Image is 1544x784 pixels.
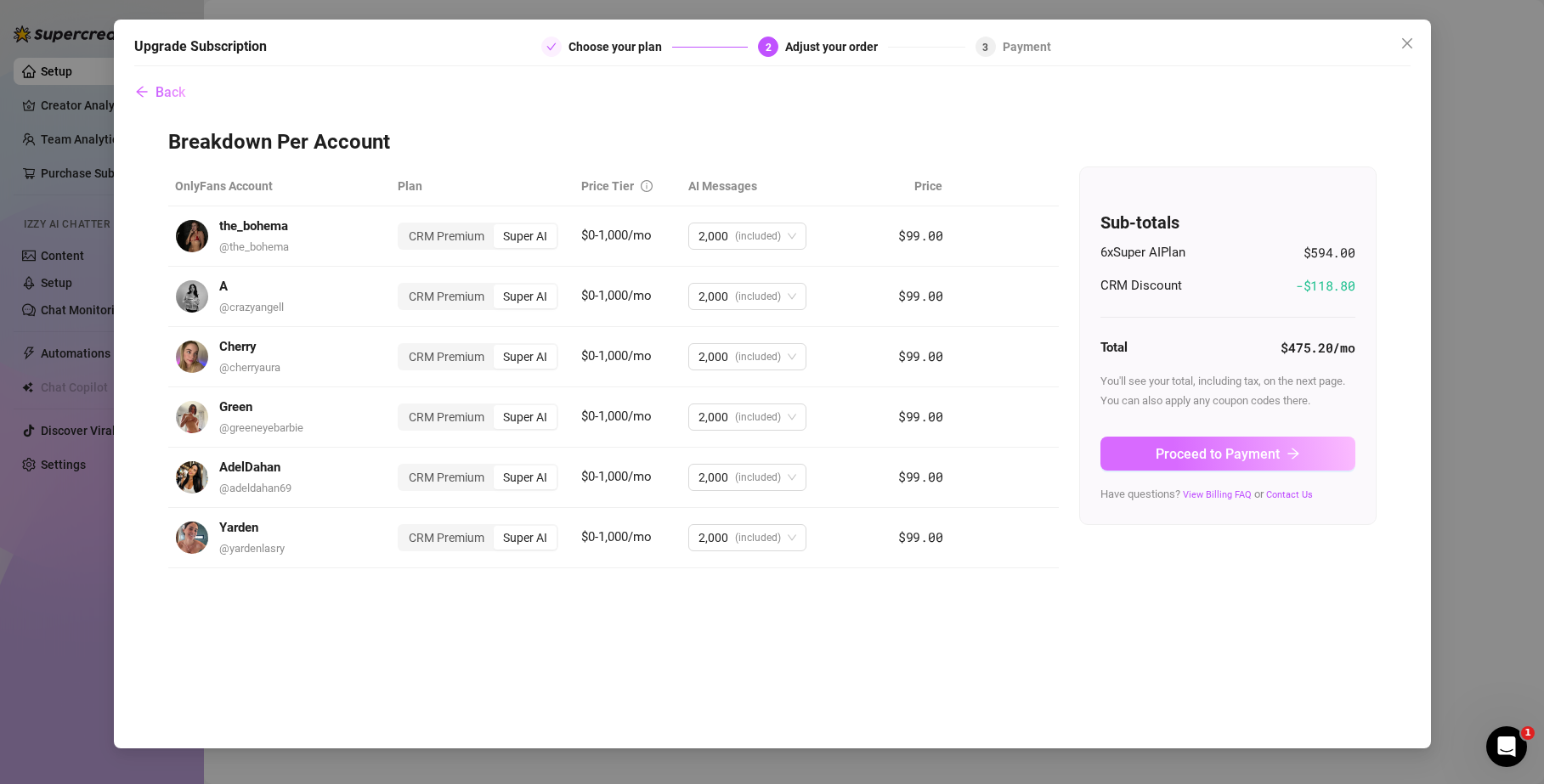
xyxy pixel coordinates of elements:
[1100,437,1355,471] button: Proceed to Paymentarrow-right
[176,401,208,433] img: avatar.jpg
[898,347,942,364] span: $99.00
[898,227,942,244] span: $99.00
[399,285,494,308] div: CRM Premium
[735,344,781,369] span: (included)
[219,361,280,374] span: @ cherryaura
[1304,243,1355,263] span: $594.00
[176,522,208,554] img: avatar.jpg
[134,75,186,109] button: Back
[398,464,558,491] div: segmented control
[735,284,781,309] span: (included)
[219,301,284,313] span: @ crazyangell
[1100,340,1128,355] strong: Total
[860,166,949,206] th: Price
[219,240,289,253] span: @ the_bohema
[698,344,728,369] span: 2,000
[156,84,185,100] span: Back
[581,348,652,364] span: $0-1,000/mo
[1100,276,1182,296] span: CRM Discount
[1183,489,1252,500] a: View Billing FAQ
[219,542,285,555] span: @ yardenlasry
[176,341,208,373] img: avatar.jpg
[546,42,557,52] span: check
[219,482,291,494] span: @ adeldahan69
[898,528,942,545] span: $99.00
[391,166,574,206] th: Plan
[494,345,557,369] div: Super AI
[581,409,652,424] span: $0-1,000/mo
[219,421,303,434] span: @ greeneyebarbie
[898,468,942,485] span: $99.00
[168,166,392,206] th: OnlyFans Account
[134,37,267,57] h5: Upgrade Subscription
[766,42,772,54] span: 2
[581,469,652,484] span: $0-1,000/mo
[698,284,728,309] span: 2,000
[494,465,557,489] div: Super AI
[398,343,558,370] div: segmented control
[219,339,257,354] strong: Cherry
[735,223,781,249] span: (included)
[735,404,781,430] span: (included)
[1266,489,1313,500] a: Contact Us
[641,180,653,192] span: info-circle
[735,465,781,490] span: (included)
[135,85,149,99] span: arrow-left
[581,288,652,303] span: $0-1,000/mo
[399,526,494,550] div: CRM Premium
[1296,276,1355,296] span: -$ 118.80
[568,37,672,57] div: Choose your plan
[176,220,208,252] img: avatar.jpg
[494,224,557,248] div: Super AI
[698,465,728,490] span: 2,000
[1394,30,1421,57] button: Close
[398,283,558,310] div: segmented control
[398,524,558,551] div: segmented control
[1287,447,1300,460] span: arrow-right
[682,166,860,206] th: AI Messages
[398,403,558,431] div: segmented control
[1100,243,1185,263] span: 6 x Super AI Plan
[219,218,288,234] strong: the_bohema
[168,129,1377,156] h3: Breakdown Per Account
[1100,211,1355,234] h4: Sub-totals
[176,461,208,494] img: avatar.jpg
[494,285,557,308] div: Super AI
[1003,37,1051,57] div: Payment
[698,223,728,249] span: 2,000
[176,280,208,313] img: avatar.jpg
[494,526,557,550] div: Super AI
[1394,37,1421,50] span: Close
[785,37,888,57] div: Adjust your order
[1100,488,1313,500] span: Have questions? or
[1281,339,1355,356] strong: $475.20 /mo
[219,460,280,475] strong: AdelDahan
[581,529,652,544] span: $0-1,000/mo
[1100,375,1345,406] span: You'll see your total, including tax, on the next page. You can also apply any coupon codes there.
[399,465,494,489] div: CRM Premium
[399,345,494,369] div: CRM Premium
[581,228,652,243] span: $0-1,000/mo
[982,42,988,54] span: 3
[398,223,558,250] div: segmented control
[898,408,942,425] span: $99.00
[219,520,258,535] strong: Yarden
[399,224,494,248] div: CRM Premium
[698,525,728,550] span: 2,000
[898,287,942,304] span: $99.00
[581,179,634,193] span: Price Tier
[494,405,557,429] div: Super AI
[1156,446,1280,462] span: Proceed to Payment
[1400,37,1414,50] span: close
[399,405,494,429] div: CRM Premium
[219,279,228,294] strong: A
[735,525,781,550] span: (included)
[219,399,252,415] strong: Green
[698,404,728,430] span: 2,000
[1486,726,1527,767] iframe: Intercom live chat
[1521,726,1535,740] span: 1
